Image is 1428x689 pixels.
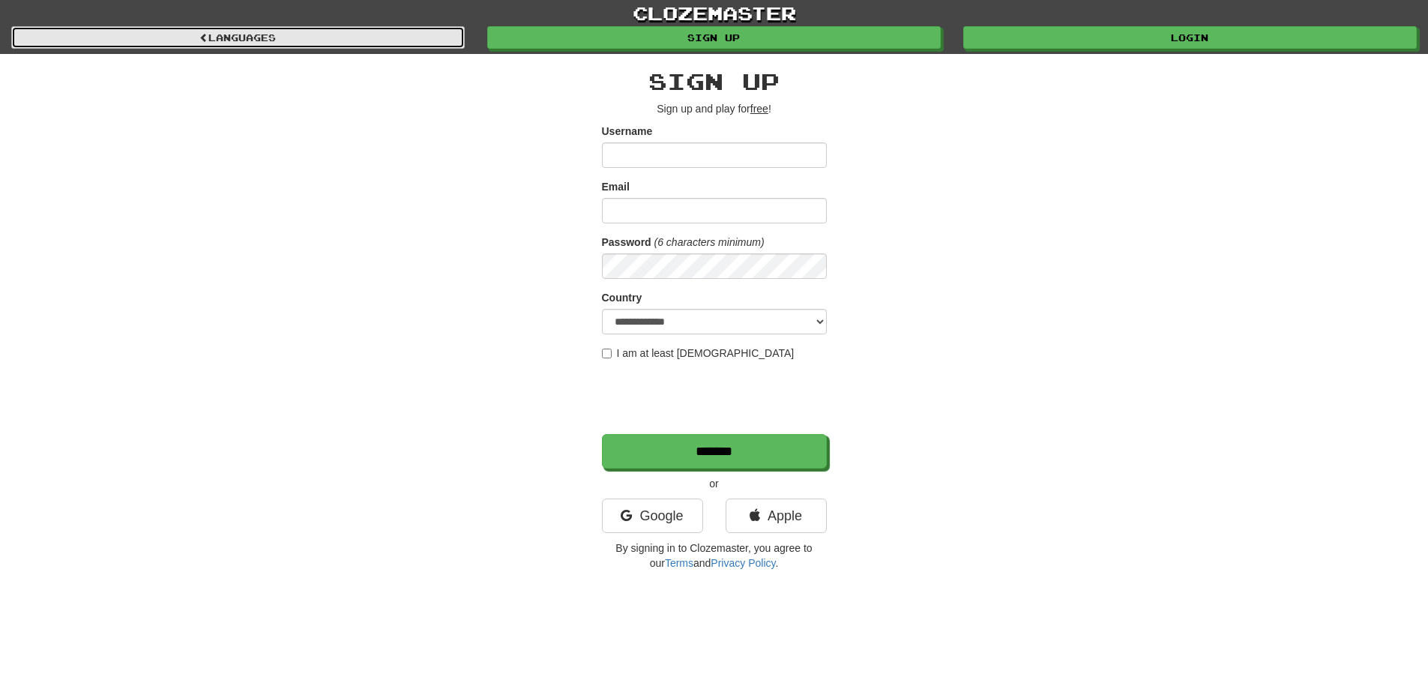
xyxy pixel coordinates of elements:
label: I am at least [DEMOGRAPHIC_DATA] [602,346,795,361]
label: Password [602,235,651,250]
u: free [750,103,768,115]
p: By signing in to Clozemaster, you agree to our and . [602,541,827,571]
p: or [602,476,827,491]
label: Country [602,290,642,305]
label: Email [602,179,630,194]
a: Sign up [487,26,941,49]
label: Username [602,124,653,139]
em: (6 characters minimum) [654,236,765,248]
a: Languages [11,26,465,49]
input: I am at least [DEMOGRAPHIC_DATA] [602,349,612,358]
a: Privacy Policy [711,557,775,569]
h2: Sign up [602,69,827,94]
iframe: reCAPTCHA [602,368,830,427]
p: Sign up and play for ! [602,101,827,116]
a: Google [602,499,703,533]
a: Login [963,26,1417,49]
a: Apple [726,499,827,533]
a: Terms [665,557,693,569]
